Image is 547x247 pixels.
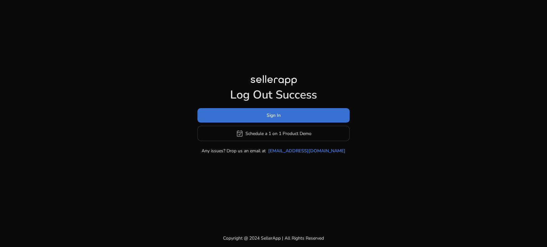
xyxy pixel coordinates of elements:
button: event_availableSchedule a 1 on 1 Product Demo [197,126,350,141]
button: Sign In [197,108,350,123]
a: [EMAIL_ADDRESS][DOMAIN_NAME] [268,147,345,154]
span: event_available [236,130,244,137]
p: Any issues? Drop us an email at [202,147,266,154]
span: Sign In [267,112,281,119]
h1: Log Out Success [197,88,350,102]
